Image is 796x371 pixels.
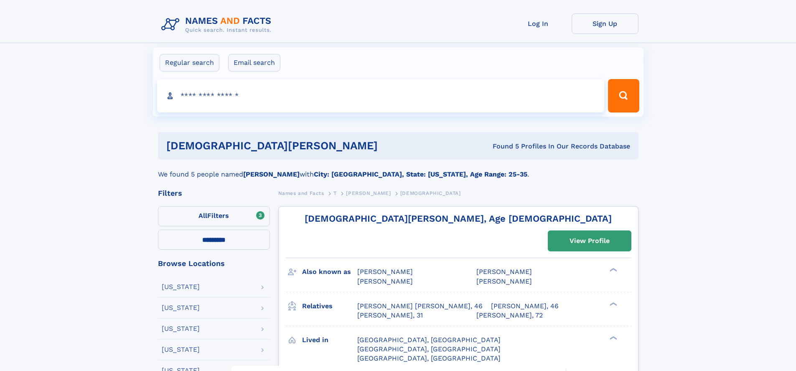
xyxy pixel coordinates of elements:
span: [PERSON_NAME] [476,277,532,285]
a: Sign Up [572,13,638,34]
label: Email search [228,54,280,72]
h3: Also known as [302,265,357,279]
span: All [198,212,207,220]
span: [DEMOGRAPHIC_DATA] [400,190,461,196]
h3: Lived in [302,333,357,347]
a: Log In [505,13,572,34]
div: [US_STATE] [162,304,200,311]
label: Filters [158,206,270,226]
span: [PERSON_NAME] [357,268,413,276]
div: We found 5 people named with . [158,159,638,179]
div: Browse Locations [158,260,270,267]
label: Regular search [160,54,219,72]
div: ❯ [608,335,618,340]
a: [PERSON_NAME] [PERSON_NAME], 46 [357,302,483,311]
span: T [333,190,337,196]
div: View Profile [570,231,610,251]
div: [US_STATE] [162,284,200,290]
div: Found 5 Profiles In Our Records Database [435,142,630,151]
span: [PERSON_NAME] [357,277,413,285]
a: T [333,188,337,198]
span: [PERSON_NAME] [476,268,532,276]
span: [GEOGRAPHIC_DATA], [GEOGRAPHIC_DATA] [357,336,501,344]
a: [DEMOGRAPHIC_DATA][PERSON_NAME], Age [DEMOGRAPHIC_DATA] [305,213,612,224]
div: ❯ [608,267,618,273]
a: [PERSON_NAME], 72 [476,311,543,320]
div: Filters [158,189,270,197]
span: [GEOGRAPHIC_DATA], [GEOGRAPHIC_DATA] [357,354,501,362]
a: Names and Facts [278,188,324,198]
span: [PERSON_NAME] [346,190,391,196]
b: [PERSON_NAME] [243,170,300,178]
h3: Relatives [302,299,357,313]
div: ❯ [608,301,618,307]
a: [PERSON_NAME] [346,188,391,198]
b: City: [GEOGRAPHIC_DATA], State: [US_STATE], Age Range: 25-35 [314,170,527,178]
h1: [DEMOGRAPHIC_DATA][PERSON_NAME] [166,141,435,151]
span: [GEOGRAPHIC_DATA], [GEOGRAPHIC_DATA] [357,345,501,353]
img: Logo Names and Facts [158,13,278,36]
a: [PERSON_NAME], 46 [491,302,559,311]
input: search input [157,79,605,113]
a: [PERSON_NAME], 31 [357,311,423,320]
a: View Profile [548,231,631,251]
button: Search Button [608,79,639,113]
div: [US_STATE] [162,325,200,332]
div: [US_STATE] [162,346,200,353]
